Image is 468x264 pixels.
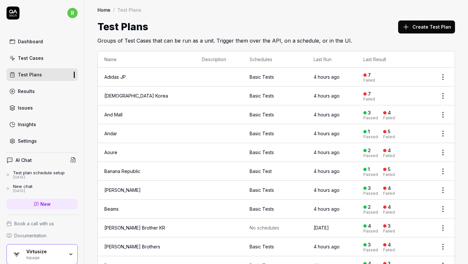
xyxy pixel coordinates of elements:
a: Home [97,7,110,13]
div: 3 [368,242,371,248]
div: Passed [363,116,378,120]
a: Insights [6,118,78,131]
th: Last Run [307,51,357,68]
span: Book a call with us [14,220,54,227]
div: Passed [363,173,378,177]
time: 4 hours ago [314,206,340,212]
a: Settings [6,135,78,147]
div: Failed [383,210,395,214]
a: Issues [6,101,78,114]
div: Inpage [26,255,64,260]
div: 1 [368,129,370,135]
div: Basic Tests [250,130,274,137]
div: [DATE] [13,175,65,180]
div: Failed [383,135,395,139]
div: 4 [388,148,391,153]
div: Test Cases [18,55,44,61]
div: Results [18,88,35,95]
div: Failed [383,191,395,195]
a: [PERSON_NAME] Brothers [104,244,160,249]
h4: AI Chat [16,157,32,164]
a: Test Cases [6,52,78,64]
div: 4 [388,242,391,248]
a: Adidas JP [104,74,126,80]
a: Results [6,85,78,98]
th: Schedules [243,51,307,68]
div: [DATE] [13,189,32,193]
div: Failed [363,97,375,101]
div: Passed [363,135,378,139]
div: Passed [363,191,378,195]
th: Last Result [357,51,431,68]
span: New [40,201,51,207]
time: 4 hours ago [314,74,340,80]
div: Failed [383,248,395,252]
div: 7 [368,91,371,97]
a: Andar [104,131,117,136]
div: 3 [388,223,391,229]
a: [PERSON_NAME] Brother KR [104,225,165,231]
img: Virtusize Logo [11,248,22,260]
div: Passed [363,154,378,158]
a: Test Plans [6,68,78,81]
time: [DATE] [314,225,329,231]
th: Description [195,51,243,68]
div: Basic Tests [250,149,274,156]
a: New chat[DATE] [6,184,78,193]
div: Failed [383,154,395,158]
div: 4 [388,185,391,191]
div: Passed [363,248,378,252]
a: Documentation [6,232,78,239]
div: Settings [18,138,37,144]
time: 4 hours ago [314,131,340,136]
time: 4 hours ago [314,150,340,155]
div: Passed [363,229,378,233]
div: Failed [363,78,375,82]
div: Test plan schedule setup [13,170,65,175]
div: 1 [368,166,370,172]
time: 4 hours ago [314,168,340,174]
div: 4 [388,204,391,210]
button: Create Test Plan [398,20,455,33]
div: Test Plans [117,7,141,13]
div: Basic Tests [250,73,274,80]
button: r [67,7,78,20]
div: Dashboard [18,38,43,45]
a: [DEMOGRAPHIC_DATA] Korea [104,93,168,99]
div: Test Plans [18,71,42,78]
div: Failed [383,173,395,177]
div: Failed [383,116,395,120]
div: 5 [388,129,390,135]
div: Failed [383,229,395,233]
div: Basic Tests [250,92,274,99]
a: [PERSON_NAME] [104,187,141,193]
div: Passed [363,210,378,214]
div: 3 [368,185,371,191]
a: And Mall [104,112,123,117]
div: 3 [368,110,371,116]
div: Virtusize [26,249,64,255]
div: Issues [18,104,33,111]
a: Book a call with us [6,220,78,227]
a: Test plan schedule setup[DATE] [6,170,78,180]
a: Banana Republic [104,168,140,174]
time: 4 hours ago [314,112,340,117]
div: Basic Tests [250,243,274,250]
a: Beams [104,206,119,212]
time: 4 hours ago [314,93,340,99]
div: / [113,7,115,13]
div: 7 [368,72,371,78]
div: Basic Tests [250,187,274,193]
div: 4 [388,110,391,116]
time: 4 hours ago [314,244,340,249]
a: New [6,199,78,209]
span: r [67,8,78,18]
th: Name [98,51,195,68]
div: 2 [368,148,371,153]
a: Aoure [104,150,117,155]
div: Basic Tests [250,205,274,212]
time: 4 hours ago [314,187,340,193]
span: Documentation [14,232,46,239]
div: 5 [388,166,390,172]
div: New chat [13,184,32,189]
